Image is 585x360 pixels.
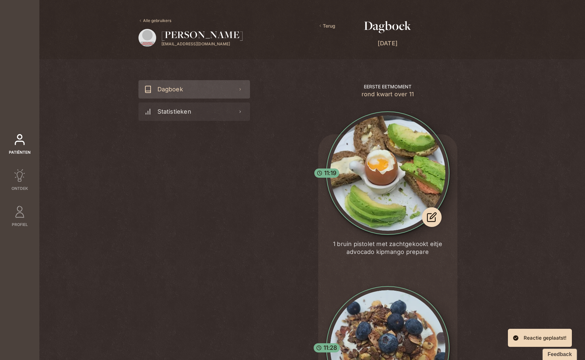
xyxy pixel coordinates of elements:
span: eerste eetmoment [364,83,411,90]
p: 1 bruin pistolet met zachtgekookt eitje advocado kipmango prepare [331,240,444,256]
span: 11:19 [324,169,337,177]
p: Reactie geplaatst! [518,329,572,347]
span: [DATE] [378,40,398,47]
span: rond kwart over 11 [362,90,414,98]
iframe: Ybug feedback widget [539,347,580,360]
span: Profiel [12,222,28,228]
span: Terug [318,22,335,30]
span: 11:28 [324,344,337,352]
span: Patiënten [9,149,31,155]
img: compressed_1760260756131_edited-circle.webp [330,115,446,231]
p: [EMAIL_ADDRESS][DOMAIN_NAME] [161,41,243,47]
span: Dagboek [155,80,183,99]
span: Ontdek [11,186,28,191]
h2: Dagboek [318,17,457,34]
a: Alle gebruikers [138,18,171,24]
span: [PERSON_NAME] [161,28,243,41]
span: Statistieken [155,102,191,121]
